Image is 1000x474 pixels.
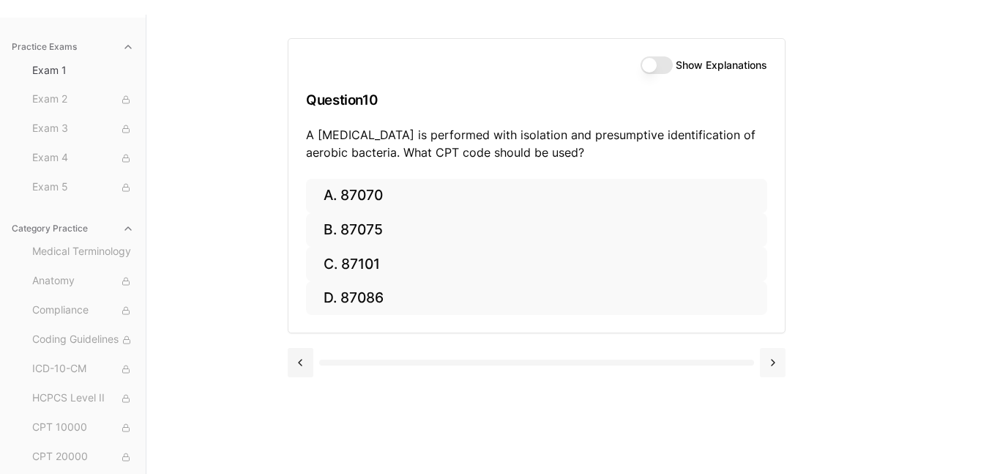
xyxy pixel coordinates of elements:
[26,59,140,82] button: Exam 1
[32,179,134,196] span: Exam 5
[26,445,140,469] button: CPT 20000
[306,78,767,122] h3: Question 10
[32,92,134,108] span: Exam 2
[306,247,767,281] button: C. 87101
[32,273,134,289] span: Anatomy
[32,150,134,166] span: Exam 4
[26,270,140,293] button: Anatomy
[306,213,767,248] button: B. 87075
[306,126,767,161] p: A [MEDICAL_DATA] is performed with isolation and presumptive identification of aerobic bacteria. ...
[26,88,140,111] button: Exam 2
[26,387,140,410] button: HCPCS Level II
[32,449,134,465] span: CPT 20000
[32,63,134,78] span: Exam 1
[26,358,140,381] button: ICD-10-CM
[26,240,140,264] button: Medical Terminology
[32,420,134,436] span: CPT 10000
[32,390,134,407] span: HCPCS Level II
[32,244,134,260] span: Medical Terminology
[676,60,767,70] label: Show Explanations
[26,416,140,440] button: CPT 10000
[32,332,134,348] span: Coding Guidelines
[6,35,140,59] button: Practice Exams
[26,176,140,199] button: Exam 5
[26,328,140,352] button: Coding Guidelines
[26,147,140,170] button: Exam 4
[26,299,140,322] button: Compliance
[306,281,767,316] button: D. 87086
[32,121,134,137] span: Exam 3
[32,303,134,319] span: Compliance
[306,179,767,213] button: A. 87070
[26,117,140,141] button: Exam 3
[32,361,134,377] span: ICD-10-CM
[6,217,140,240] button: Category Practice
